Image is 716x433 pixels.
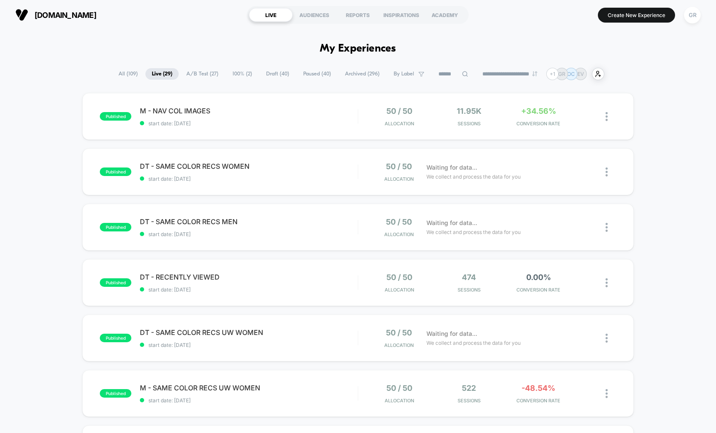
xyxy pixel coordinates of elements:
span: Waiting for data... [426,218,477,228]
span: published [100,167,131,176]
span: 100% ( 2 ) [226,68,258,80]
span: 50 / 50 [386,328,412,337]
span: Allocation [385,287,414,293]
span: CONVERSION RATE [506,121,571,127]
span: Draft ( 40 ) [260,68,296,80]
span: 50 / 50 [386,217,412,226]
span: Allocation [385,121,414,127]
span: +34.56% [521,107,556,115]
span: published [100,389,131,398]
span: Paused ( 40 ) [297,68,337,80]
span: start date: [DATE] [140,286,358,293]
span: CONVERSION RATE [506,287,571,293]
div: LIVE [249,8,293,22]
span: published [100,112,131,121]
div: GR [684,7,701,23]
span: 11.95k [457,107,481,115]
button: [DOMAIN_NAME] [13,8,99,22]
span: start date: [DATE] [140,231,358,237]
img: close [606,223,608,232]
span: We collect and process the data for you [426,173,521,181]
p: GR [558,71,565,77]
span: published [100,223,131,231]
span: published [100,278,131,287]
button: Create New Experience [598,8,675,23]
span: DT - SAME COLOR RECS UW WOMEN [140,328,358,337]
span: 0.00% [526,273,551,282]
span: published [100,334,131,342]
span: 50 / 50 [386,273,412,282]
span: Sessions [436,287,501,293]
span: DT - RECENTLY VIEWED [140,273,358,281]
img: close [606,334,608,343]
span: Archived ( 296 ) [339,68,386,80]
span: 474 [462,273,476,282]
span: start date: [DATE] [140,342,358,348]
span: M - NAV COL IMAGES [140,107,358,115]
span: Waiting for data... [426,163,477,172]
img: close [606,389,608,398]
img: Visually logo [15,9,28,21]
span: A/B Test ( 27 ) [180,68,225,80]
h1: My Experiences [320,43,396,55]
span: By Label [394,71,414,77]
span: 522 [462,384,476,393]
span: We collect and process the data for you [426,339,521,347]
div: INSPIRATIONS [380,8,423,22]
span: Live ( 29 ) [145,68,179,80]
img: close [606,278,608,287]
span: Allocation [384,176,414,182]
p: EV [577,71,584,77]
span: Allocation [384,231,414,237]
button: GR [681,6,703,24]
span: DT - SAME COLOR RECS MEN [140,217,358,226]
div: REPORTS [336,8,380,22]
span: Allocation [384,342,414,348]
span: Sessions [436,121,501,127]
span: start date: [DATE] [140,120,358,127]
span: CONVERSION RATE [506,398,571,404]
span: M - SAME COLOR RECS UW WOMEN [140,384,358,392]
span: start date: [DATE] [140,397,358,404]
div: ACADEMY [423,8,467,22]
span: -48.54% [522,384,555,393]
span: 50 / 50 [386,107,412,115]
span: Waiting for data... [426,329,477,338]
p: OC [567,71,575,77]
span: All ( 109 ) [112,68,144,80]
div: + 1 [546,68,559,80]
span: [DOMAIN_NAME] [35,11,96,20]
span: Sessions [436,398,501,404]
span: DT - SAME COLOR RECS WOMEN [140,162,358,170]
span: 50 / 50 [386,162,412,171]
img: end [532,71,537,76]
div: AUDIENCES [293,8,336,22]
img: close [606,167,608,176]
span: We collect and process the data for you [426,228,521,236]
span: 50 / 50 [386,384,412,393]
img: close [606,112,608,121]
span: start date: [DATE] [140,176,358,182]
span: Allocation [385,398,414,404]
